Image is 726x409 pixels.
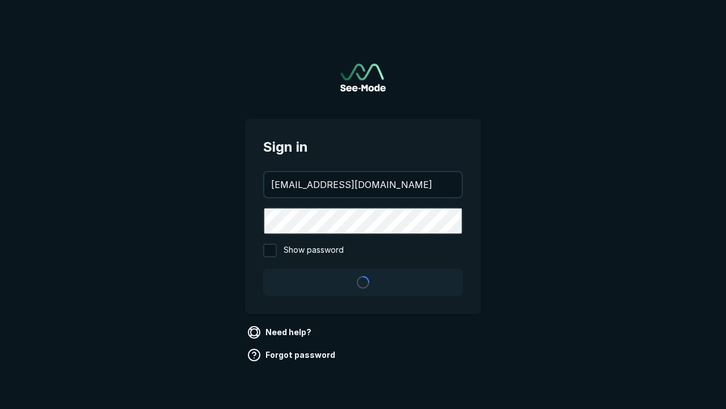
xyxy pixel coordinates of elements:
span: Sign in [263,137,463,157]
a: Forgot password [245,346,340,364]
img: See-Mode Logo [340,64,386,91]
input: your@email.com [264,172,462,197]
a: Go to sign in [340,64,386,91]
span: Show password [284,244,344,257]
a: Need help? [245,323,316,341]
